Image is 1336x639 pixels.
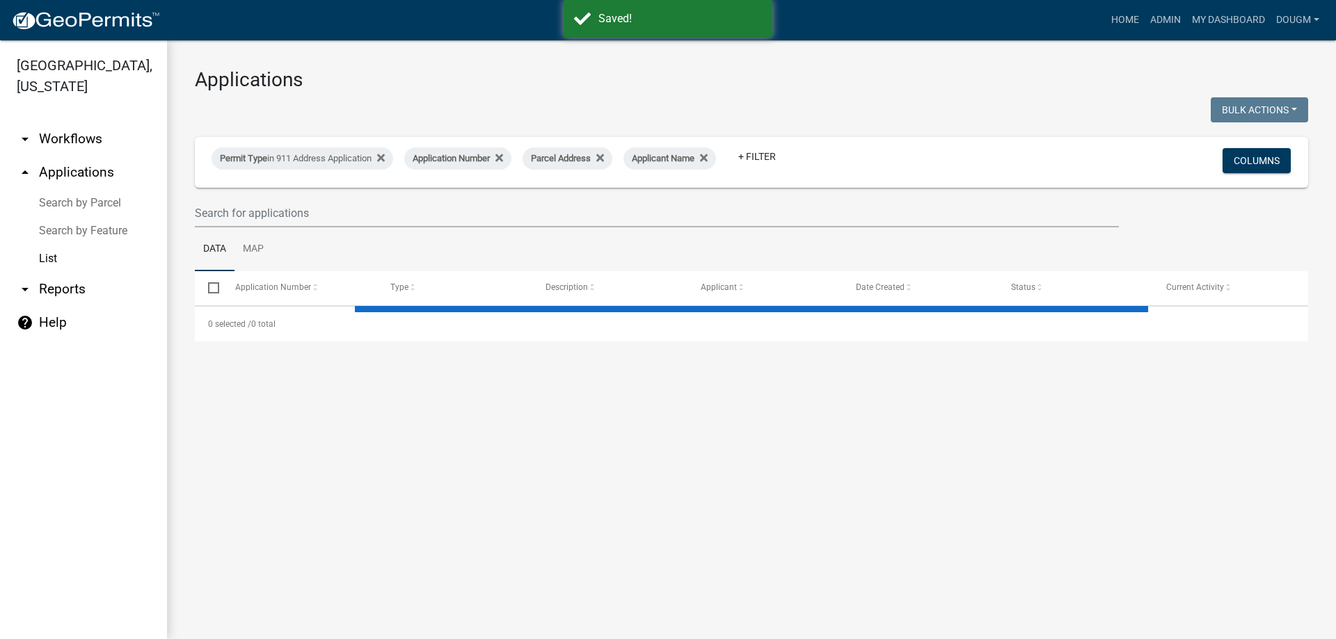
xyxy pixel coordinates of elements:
span: Application Number [413,153,490,163]
button: Columns [1223,148,1291,173]
div: Saved! [598,10,762,27]
div: in 911 Address Application [212,147,393,170]
a: Home [1106,7,1145,33]
h3: Applications [195,68,1308,92]
span: Current Activity [1166,282,1224,292]
datatable-header-cell: Applicant [687,271,843,305]
span: Description [546,282,588,292]
datatable-header-cell: Select [195,271,221,305]
span: Applicant Name [632,153,694,163]
span: Permit Type [220,153,267,163]
a: Data [195,227,234,272]
a: Map [234,227,272,272]
span: Applicant [701,282,737,292]
datatable-header-cell: Description [532,271,687,305]
datatable-header-cell: Status [998,271,1153,305]
datatable-header-cell: Application Number [221,271,376,305]
span: 0 selected / [208,319,251,329]
a: Admin [1145,7,1186,33]
datatable-header-cell: Date Created [843,271,998,305]
div: 0 total [195,307,1308,341]
a: Dougm [1271,7,1325,33]
span: Application Number [235,282,311,292]
input: Search for applications [195,199,1119,227]
a: + Filter [727,144,787,169]
i: arrow_drop_down [17,131,33,147]
datatable-header-cell: Type [376,271,532,305]
i: arrow_drop_up [17,164,33,181]
span: Status [1011,282,1035,292]
span: Date Created [856,282,905,292]
i: help [17,314,33,331]
datatable-header-cell: Current Activity [1153,271,1308,305]
i: arrow_drop_down [17,281,33,298]
button: Bulk Actions [1211,97,1308,122]
a: My Dashboard [1186,7,1271,33]
span: Type [390,282,408,292]
span: Parcel Address [531,153,591,163]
